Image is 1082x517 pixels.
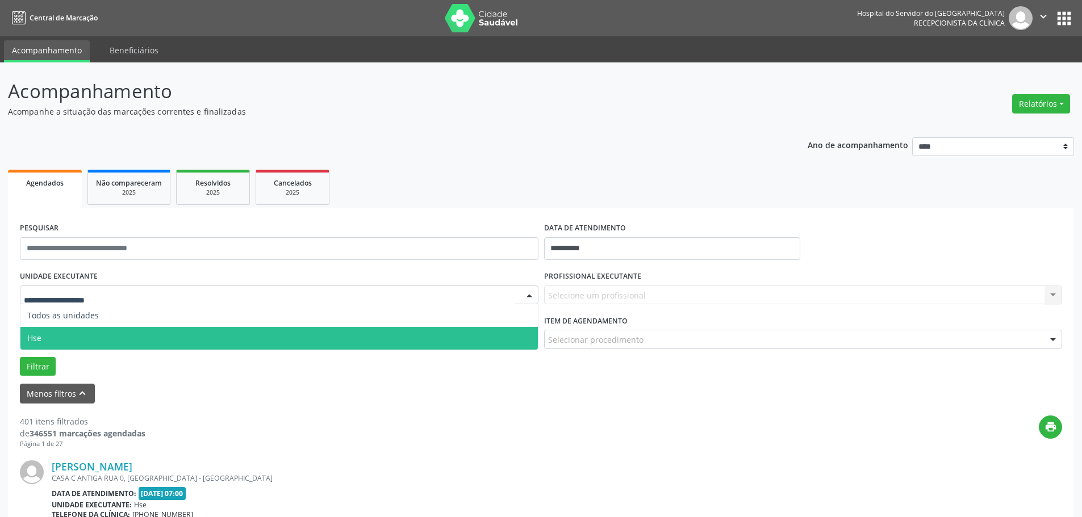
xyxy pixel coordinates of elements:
[20,415,145,427] div: 401 itens filtrados
[52,460,132,473] a: [PERSON_NAME]
[20,427,145,439] div: de
[20,268,98,285] label: UNIDADE EXECUTANTE
[548,334,644,346] span: Selecionar procedimento
[30,13,98,23] span: Central de Marcação
[1009,6,1033,30] img: img
[808,137,908,152] p: Ano de acompanhamento
[4,40,90,62] a: Acompanhamento
[544,220,626,237] label: DATA DE ATENDIMENTO
[914,18,1005,28] span: Recepcionista da clínica
[20,220,59,237] label: PESQUISAR
[1012,94,1070,114] button: Relatórios
[1045,421,1057,433] i: print
[274,178,312,188] span: Cancelados
[8,106,754,117] p: Acompanhe a situação das marcações correntes e finalizadas
[185,188,241,197] div: 2025
[544,268,641,285] label: PROFISSIONAL EXECUTANTE
[8,9,98,27] a: Central de Marcação
[102,40,166,60] a: Beneficiários
[857,9,1005,18] div: Hospital do Servidor do [GEOGRAPHIC_DATA]
[134,500,147,510] span: Hse
[264,188,321,197] div: 2025
[27,333,41,343] span: Hse
[76,387,89,400] i: keyboard_arrow_up
[20,439,145,449] div: Página 1 de 27
[96,188,162,197] div: 2025
[52,473,892,483] div: CASA C ANTIGA RUA 0, [GEOGRAPHIC_DATA] - [GEOGRAPHIC_DATA]
[1037,10,1050,23] i: 
[1039,415,1062,439] button: print
[20,357,56,376] button: Filtrar
[30,428,145,439] strong: 346551 marcações agendadas
[27,310,99,321] span: Todos as unidades
[26,178,64,188] span: Agendados
[544,312,628,330] label: Item de agendamento
[20,460,44,484] img: img
[96,178,162,188] span: Não compareceram
[195,178,231,188] span: Resolvidos
[52,489,136,498] b: Data de atendimento:
[20,384,95,403] button: Menos filtroskeyboard_arrow_up
[52,500,132,510] b: Unidade executante:
[8,77,754,106] p: Acompanhamento
[139,487,186,500] span: [DATE] 07:00
[1033,6,1054,30] button: 
[1054,9,1074,28] button: apps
